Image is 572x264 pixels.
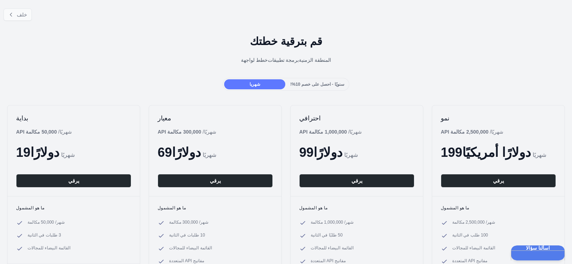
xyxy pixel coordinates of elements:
font: 2,500,000 مكالمة API [441,129,488,135]
font: 99 [299,145,314,160]
font: احترافي [299,115,321,122]
font: دولارًا [314,145,342,160]
font: 1,000,000 مكالمة API [299,129,347,135]
font: 199 [441,145,462,160]
font: شهريًا [204,129,216,135]
font: / [348,129,350,135]
font: نمو [441,115,449,122]
iframe: مساعدة Scout Beacon - مفتوح [511,245,565,260]
font: دولارًا أمريكيًا [462,145,531,160]
font: شهريًا [350,129,362,135]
